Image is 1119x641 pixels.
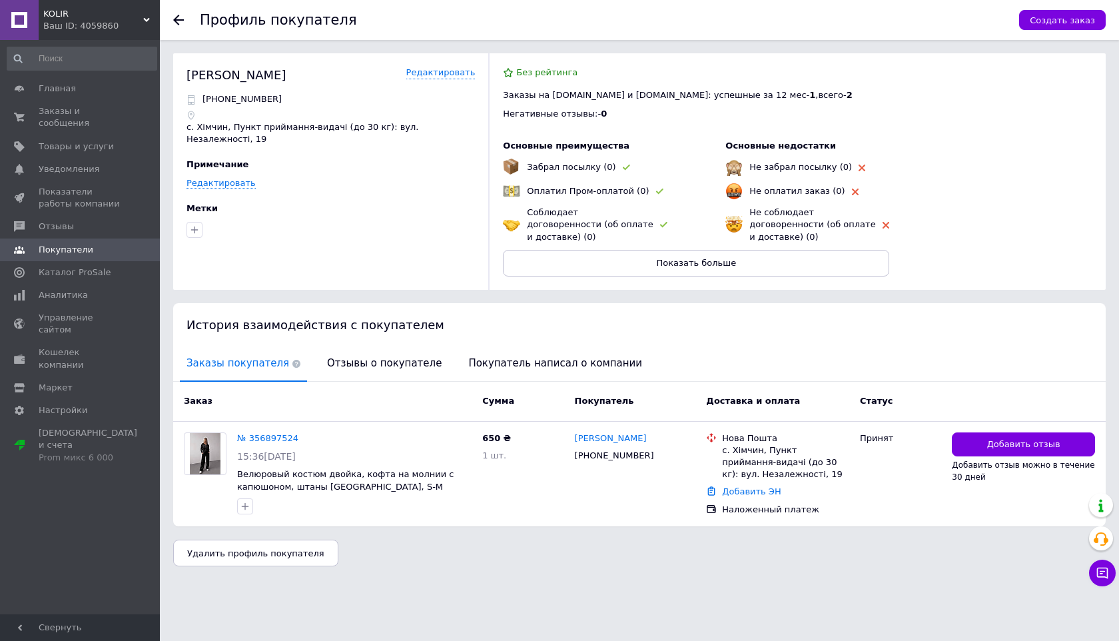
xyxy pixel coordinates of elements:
[660,222,667,228] img: rating-tag-type
[722,444,849,481] div: с. Хімчин, Пункт приймання-видачі (до 30 кг): вул. Незалежності, 19
[503,183,520,200] img: emoji
[180,346,307,380] span: Заказы покупателя
[725,141,836,151] span: Основные недостатки
[184,396,212,406] span: Заказ
[952,432,1095,457] button: Добавить отзыв
[39,404,87,416] span: Настройки
[852,189,859,195] img: rating-tag-type
[601,109,607,119] span: 0
[572,447,657,464] div: [PHONE_NUMBER]
[39,105,123,129] span: Заказы и сообщения
[190,433,221,474] img: Фото товару
[320,346,448,380] span: Отзывы о покупателе
[722,504,849,516] div: Наложенный платеж
[7,47,157,71] input: Поиск
[809,90,815,100] span: 1
[462,346,649,380] span: Покупатель написал о компании
[173,15,184,25] div: Вернуться назад
[186,121,475,145] p: с. Хімчин, Пункт приймання-видачі (до 30 кг): вул. Незалежності, 19
[883,222,889,229] img: rating-tag-type
[200,12,357,28] h1: Профиль покупателя
[39,267,111,279] span: Каталог ProSale
[623,165,630,171] img: rating-tag-type
[725,183,743,200] img: emoji
[39,83,76,95] span: Главная
[722,432,849,444] div: Нова Пошта
[725,159,743,176] img: emoji
[43,20,160,32] div: Ваш ID: 4059860
[860,396,893,406] span: Статус
[406,67,476,79] a: Редактировать
[237,451,296,462] span: 15:36[DATE]
[173,540,338,566] button: Удалить профиль покупателя
[1030,15,1095,25] span: Создать заказ
[39,452,137,464] div: Prom микс 6 000
[237,469,454,492] a: Велюровый костюм двойка, кофта на молнии с капюшоном, штаны [GEOGRAPHIC_DATA], S-M
[39,141,114,153] span: Товары и услуги
[725,216,743,233] img: emoji
[503,90,852,100] span: Заказы на [DOMAIN_NAME] и [DOMAIN_NAME]: успешные за 12 мес - , всего -
[39,186,123,210] span: Показатели работы компании
[186,203,218,213] span: Метки
[503,250,889,277] button: Показать больше
[749,162,852,172] span: Не забрал посылку (0)
[482,396,514,406] span: Сумма
[184,432,226,475] a: Фото товару
[39,427,137,464] span: [DEMOGRAPHIC_DATA] и счета
[39,346,123,370] span: Кошелек компании
[575,432,647,445] a: [PERSON_NAME]
[186,318,444,332] span: История взаимодействия с покупателем
[39,382,73,394] span: Маркет
[237,433,298,443] a: № 356897524
[39,244,93,256] span: Покупатели
[657,258,737,268] span: Показать больше
[186,178,256,189] a: Редактировать
[503,216,520,233] img: emoji
[516,67,577,77] span: Без рейтинга
[503,141,629,151] span: Основные преимущества
[987,438,1060,451] span: Добавить отзыв
[527,207,653,241] span: Соблюдает договоренности (об оплате и доставке) (0)
[847,90,853,100] span: 2
[39,163,99,175] span: Уведомления
[1019,10,1106,30] button: Создать заказ
[527,186,649,196] span: Оплатил Пром-оплатой (0)
[39,221,74,233] span: Отзывы
[482,450,506,460] span: 1 шт.
[503,109,601,119] span: Негативные отзывы: -
[749,207,875,241] span: Не соблюдает договоренности (об оплате и доставке) (0)
[1089,560,1116,586] button: Чат с покупателем
[187,548,324,558] span: Удалить профиль покупателя
[186,159,248,169] span: Примечание
[575,396,634,406] span: Покупатель
[186,67,286,83] div: [PERSON_NAME]
[860,432,941,444] div: Принят
[859,165,865,171] img: rating-tag-type
[656,189,663,195] img: rating-tag-type
[527,162,615,172] span: Забрал посылку (0)
[749,186,845,196] span: Не оплатил заказ (0)
[39,289,88,301] span: Аналитика
[722,486,781,496] a: Добавить ЭН
[43,8,143,20] span: KOLIR
[202,93,282,105] p: [PHONE_NUMBER]
[706,396,800,406] span: Доставка и оплата
[39,312,123,336] span: Управление сайтом
[503,159,519,175] img: emoji
[482,433,511,443] span: 650 ₴
[952,460,1094,482] span: Добавить отзыв можно в течение 30 дней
